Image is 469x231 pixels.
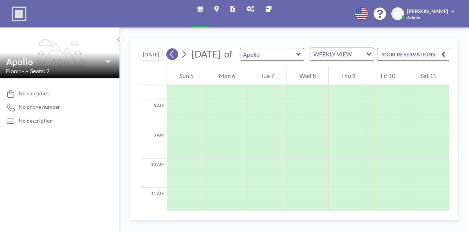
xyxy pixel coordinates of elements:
[140,129,167,159] div: 9 AM
[407,15,420,20] span: Admin
[248,67,287,85] div: Tue 7
[140,71,167,100] div: 7 AM
[407,8,448,14] span: [PERSON_NAME]
[19,118,53,124] div: No description
[287,67,328,85] div: Wed 8
[19,90,49,97] span: No amenities
[19,104,60,110] span: No phone number
[26,69,28,74] span: •
[140,159,167,188] div: 10 AM
[310,48,374,60] div: Search for option
[12,7,26,21] img: organization-logo
[395,11,401,17] span: CB
[167,67,206,85] div: Sun 5
[6,67,24,75] span: Floor: -
[312,49,353,59] span: WEEKLY VIEW
[30,67,49,75] span: Seats: 2
[377,48,450,61] button: YOUR RESERVATIONS
[224,48,232,60] span: of
[6,56,106,67] input: Apollo
[140,48,163,61] button: [DATE]
[354,49,362,59] input: Search for option
[368,67,408,85] div: Fri 10
[192,48,221,59] span: [DATE]
[140,188,167,217] div: 11 AM
[240,48,296,60] input: Apollo
[206,67,248,85] div: Mon 6
[408,67,449,85] div: Sat 11
[329,67,368,85] div: Thu 9
[140,100,167,129] div: 8 AM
